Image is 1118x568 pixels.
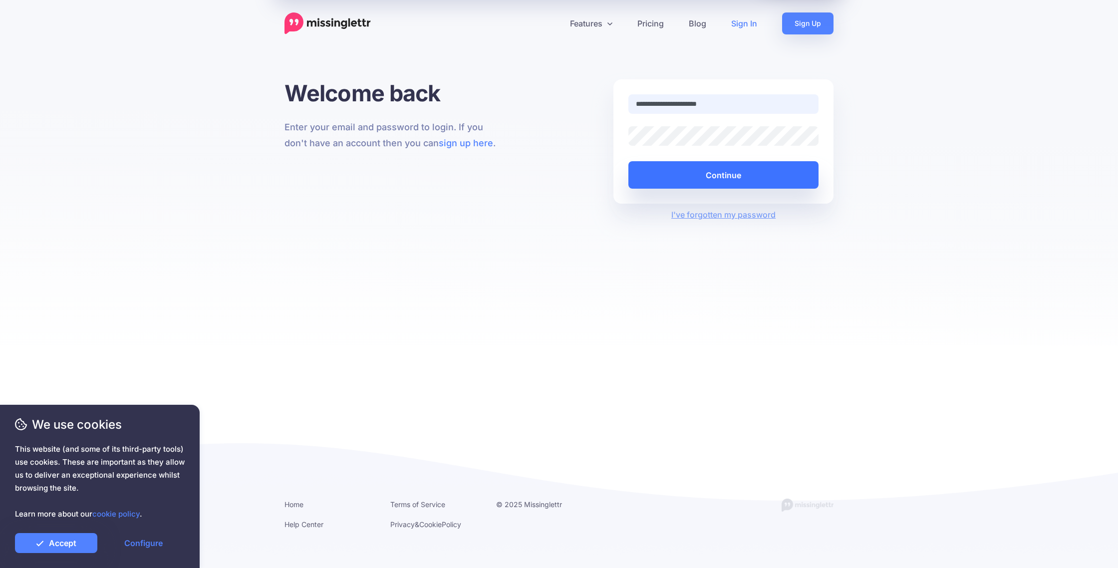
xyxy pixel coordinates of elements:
[628,161,819,189] button: Continue
[92,509,140,519] a: cookie policy
[15,443,185,521] span: This website (and some of its third-party tools) use cookies. These are important as they allow u...
[284,79,505,107] h1: Welcome back
[284,520,323,529] a: Help Center
[676,12,719,34] a: Blog
[15,416,185,433] span: We use cookies
[439,138,493,148] a: sign up here
[390,520,415,529] a: Privacy
[390,518,481,531] li: & Policy
[719,12,770,34] a: Sign In
[558,12,625,34] a: Features
[102,533,185,553] a: Configure
[15,533,97,553] a: Accept
[284,500,303,509] a: Home
[284,119,505,151] p: Enter your email and password to login. If you don't have an account then you can .
[625,12,676,34] a: Pricing
[496,498,587,511] li: © 2025 Missinglettr
[782,12,834,34] a: Sign Up
[390,500,445,509] a: Terms of Service
[419,520,442,529] a: Cookie
[671,210,776,220] a: I've forgotten my password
